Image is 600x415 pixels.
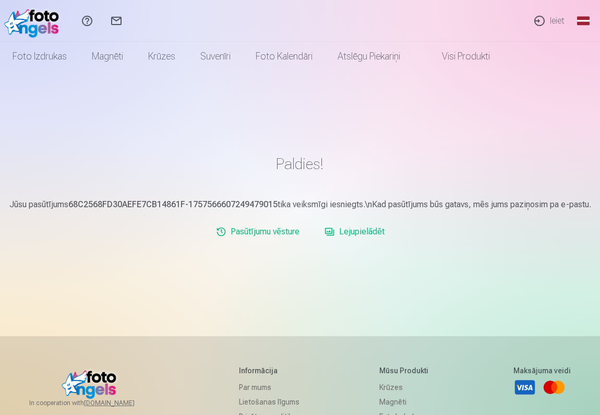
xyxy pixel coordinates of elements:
p: Jūsu pasūtījums tika veiksmīgi iesniegts.\nKad pasūtījums būs gatavs, mēs jums paziņosim pa e-pastu. [8,198,592,211]
a: Lejupielādēt [320,221,389,242]
a: Magnēti [379,395,434,409]
h1: Paldies! [8,155,592,173]
a: [DOMAIN_NAME] [84,399,160,407]
a: Krūzes [379,380,434,395]
a: Visa [513,376,536,399]
a: Lietošanas līgums [239,395,299,409]
a: Foto kalendāri [243,42,325,71]
img: /fa3 [4,4,64,38]
a: Magnēti [79,42,136,71]
h5: Informācija [239,365,299,376]
h5: Mūsu produkti [379,365,434,376]
a: Atslēgu piekariņi [325,42,413,71]
a: Par mums [239,380,299,395]
a: Pasūtījumu vēsture [212,221,304,242]
h5: Maksājuma veidi [513,365,571,376]
a: Visi produkti [413,42,502,71]
a: Krūzes [136,42,188,71]
span: In cooperation with [29,399,160,407]
a: Suvenīri [188,42,243,71]
b: 68C2568FD30AEFE7CB14861F-1757566607249479015 [68,199,278,209]
a: Mastercard [543,376,566,399]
